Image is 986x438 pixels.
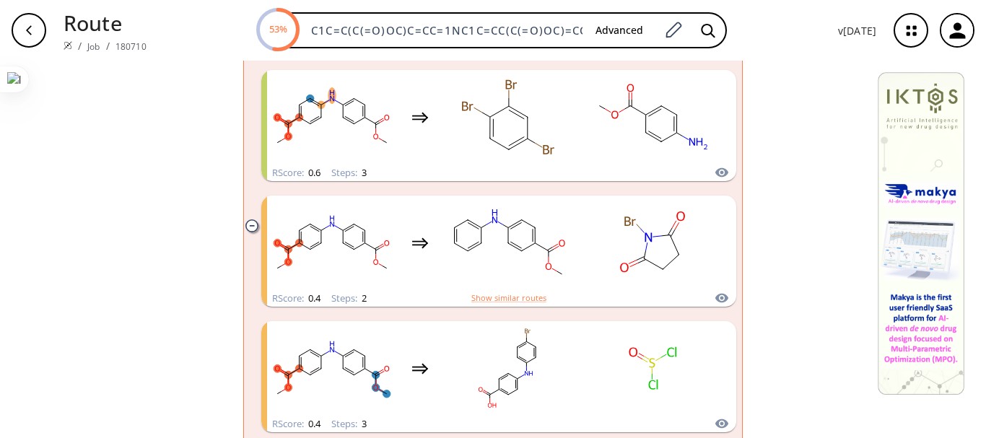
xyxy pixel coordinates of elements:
span: 0.4 [306,417,320,430]
span: 0.4 [306,292,320,305]
img: Spaya logo [64,41,72,50]
span: 3 [359,166,367,179]
svg: [C-]#[O+] [732,72,862,162]
svg: [C-]#[O+] [732,323,862,413]
li: / [78,38,82,53]
a: Job [87,40,100,53]
svg: O=C(O)c1ccc(Nc2ccc(Br)cc2)cc1 [443,323,573,413]
svg: O=S(Cl)Cl [588,323,717,413]
div: Steps : [331,294,367,303]
svg: COC(=O)c1ccc(Nc2ccccc2)cc1 [443,198,573,288]
svg: COC(=O)c1ccc(Nc2ccc(C(=O)OC)cc2)cc1 [267,323,397,413]
p: v [DATE] [838,23,876,38]
svg: O=C1CCC(=O)N1Br [588,198,717,288]
svg: COC(=O)c1ccc(Nc2ccc(C(=O)OC)cc2)cc1 [267,198,397,288]
span: 3 [359,417,367,430]
div: RScore : [272,419,320,429]
div: Steps : [331,168,367,178]
input: Enter SMILES [302,23,584,38]
button: Show similar routes [471,292,546,305]
div: RScore : [272,294,320,303]
text: 53% [269,22,287,35]
svg: COC(=O)c1ccc(Nc2ccc(C(=O)OC)cc2)cc1 [267,72,397,162]
li: / [106,38,110,53]
svg: [C-]#[O+] [732,198,862,288]
div: Steps : [331,419,367,429]
img: Banner [878,72,964,395]
a: 180710 [115,40,147,53]
span: 2 [359,292,367,305]
div: RScore : [272,168,320,178]
span: 0.6 [306,166,320,179]
button: Advanced [584,17,655,44]
svg: Brc1ccc(Br)c(Br)c1 [443,72,573,162]
svg: COC(=O)c1ccc(N)cc1 [588,72,717,162]
p: Route [64,7,147,38]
